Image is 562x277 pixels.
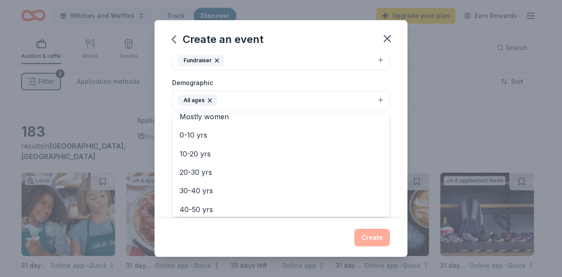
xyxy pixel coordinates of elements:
[180,129,382,141] span: 0-10 yrs
[180,167,382,178] span: 20-30 yrs
[180,111,382,122] span: Mostly women
[172,112,390,217] div: All ages
[180,148,382,160] span: 10-20 yrs
[180,185,382,196] span: 30-40 yrs
[178,95,217,106] div: All ages
[180,204,382,215] span: 40-50 yrs
[172,91,390,110] button: All ages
